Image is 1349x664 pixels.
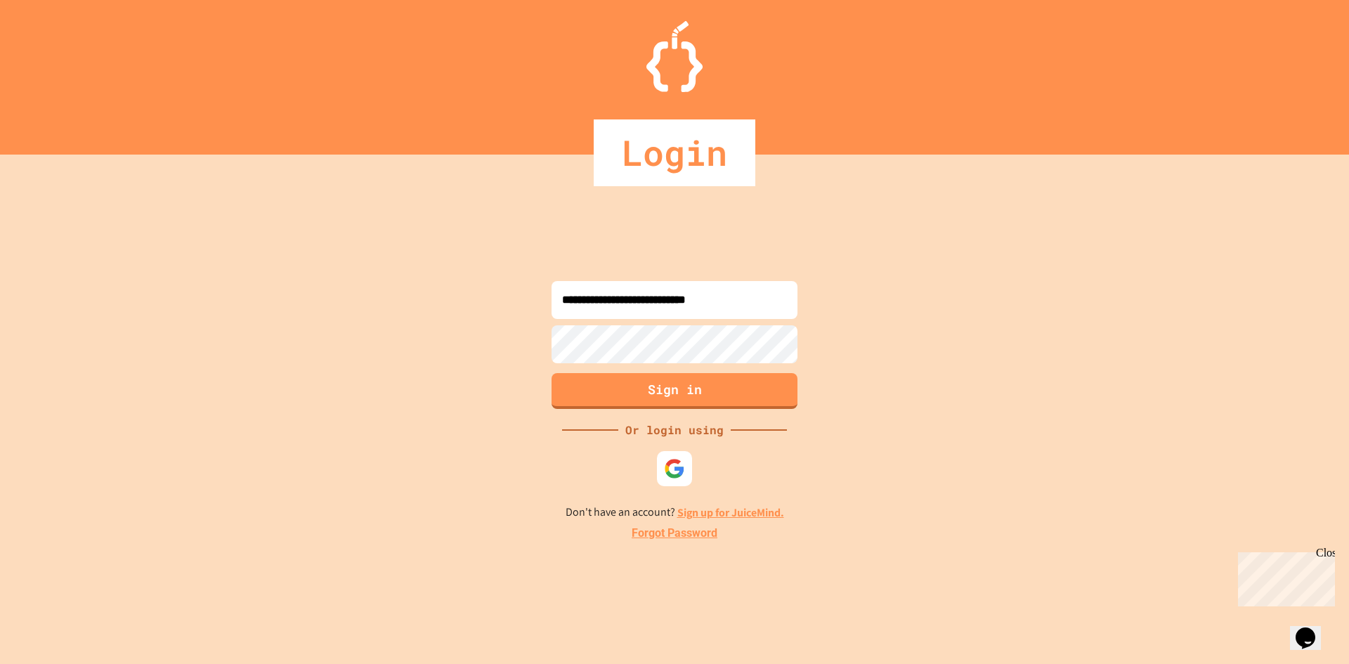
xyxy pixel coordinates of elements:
[566,504,784,521] p: Don't have an account?
[1232,547,1335,606] iframe: chat widget
[1290,608,1335,650] iframe: chat widget
[677,505,784,520] a: Sign up for JuiceMind.
[664,458,685,479] img: google-icon.svg
[552,373,797,409] button: Sign in
[6,6,97,89] div: Chat with us now!Close
[632,525,717,542] a: Forgot Password
[646,21,703,92] img: Logo.svg
[594,119,755,186] div: Login
[618,422,731,438] div: Or login using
